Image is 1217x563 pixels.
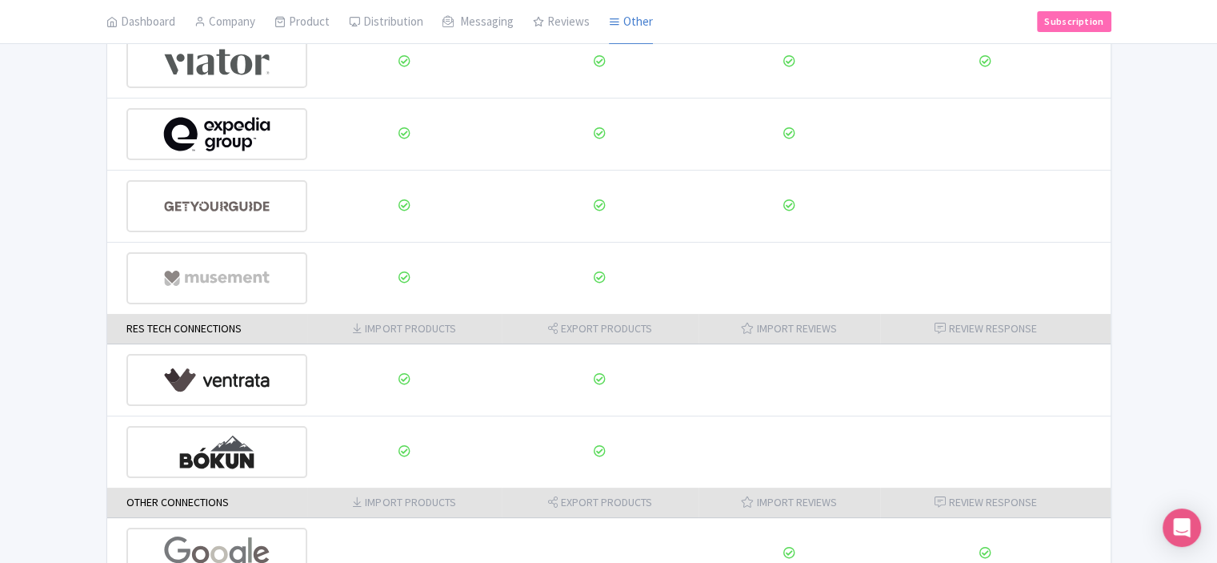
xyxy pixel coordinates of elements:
[107,314,308,344] th: Res Tech Connections
[163,356,270,404] img: ventrata-b8ee9d388f52bb9ce077e58fa33de912.svg
[163,254,270,303] img: musement-dad6797fd076d4ac540800b229e01643.svg
[502,314,699,344] th: Export Products
[307,488,501,518] th: Import Products
[699,314,880,344] th: Import Reviews
[1163,509,1201,547] div: Open Intercom Messenger
[880,314,1111,344] th: Review Response
[163,182,270,231] img: get_your_guide-5a6366678479520ec94e3f9d2b9f304b.svg
[163,110,270,159] img: expedia-9e2f273c8342058d41d2cc231867de8b.svg
[107,488,308,518] th: Other Connections
[502,488,699,518] th: Export Products
[307,314,501,344] th: Import Products
[163,38,270,86] img: viator-e2bf771eb72f7a6029a5edfbb081213a.svg
[880,488,1111,518] th: Review Response
[699,488,880,518] th: Import Reviews
[1037,11,1111,32] a: Subscription
[163,428,270,477] img: bokun-9d666bd0d1b458dbc8a9c3d52590ba5a.svg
